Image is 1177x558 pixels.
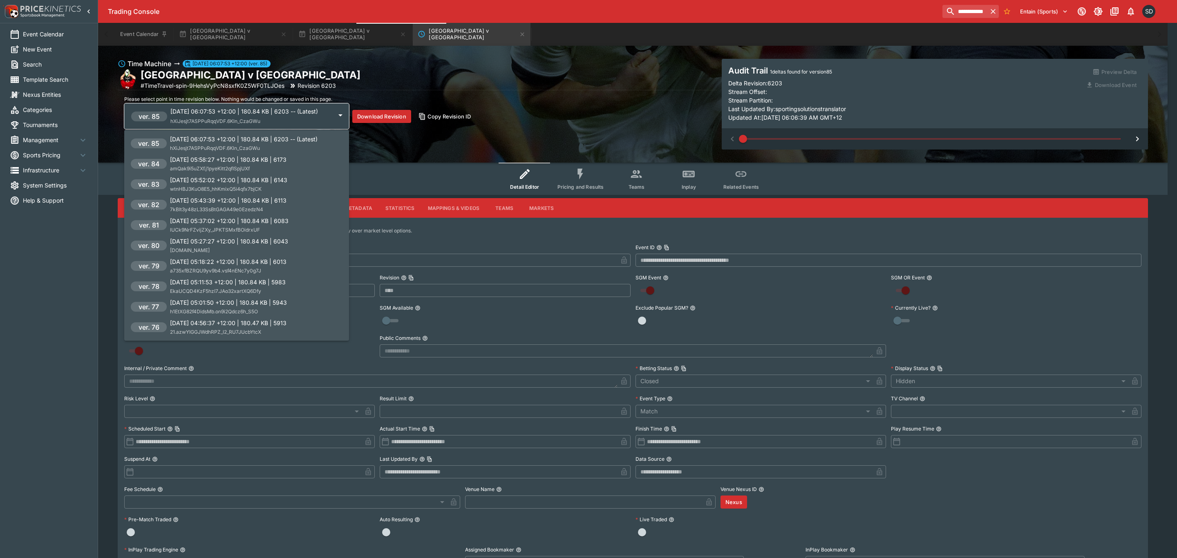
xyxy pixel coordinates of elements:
[170,227,260,233] span: lUCk9NrFZvijZXy_JPKTSMxfBOidrxUF
[170,196,286,205] p: [DATE] 05:43:39 +12:00 | 180.84 KB | 6113
[170,278,286,286] p: [DATE] 05:11:53 +12:00 | 180.84 KB | 5983
[139,302,159,312] h6: ver. 77
[170,165,250,172] span: amQak9i5uZXf.j1pyeKitt2qfISpjUXf
[139,220,159,230] h6: ver. 81
[170,155,286,164] p: [DATE] 05:58:27 +12:00 | 180.84 KB | 6173
[138,241,159,250] h6: ver. 80
[170,308,258,315] span: h1EtXG82f4DidsMb.on9i2Qdcz6h_S5O
[170,288,261,294] span: EkaUCQD4KzF5hzI7.JAo32xartXQ6Dfy
[170,206,263,212] span: 7kBIt3y48zL33SsBtGAGA49e0EzedzN4
[138,138,159,148] h6: ver. 85
[170,298,287,307] p: [DATE] 05:01:50 +12:00 | 180.84 KB | 5943
[170,135,318,143] p: [DATE] 06:07:53 +12:00 | 180.84 KB | 6203 -- (Latest)
[170,186,262,192] span: wtnHBJ3KuO8E5_hhKmixQ5i4qfx7bjCK
[170,329,261,335] span: 21.azwYIGGJWdhRPZ_l2_RU7JUcbYtcX
[170,145,260,151] span: hXiJesjt7ASPPuRqqVDF.6Kln_CzaGWu
[170,176,287,184] p: [DATE] 05:52:02 +12:00 | 180.84 KB | 6143
[170,217,289,225] p: [DATE] 05:37:02 +12:00 | 180.84 KB | 6083
[170,247,210,253] span: [DOMAIN_NAME]
[170,268,261,274] span: a735xfBZRQU9yv9b4.vsf4nENc7y0g7J
[138,200,159,210] h6: ver. 82
[170,257,286,266] p: [DATE] 05:18:22 +12:00 | 180.84 KB | 6013
[139,322,159,332] h6: ver. 76
[139,281,159,291] h6: ver. 78
[170,319,286,327] p: [DATE] 04:56:37 +12:00 | 180.47 KB | 5913
[138,179,159,189] h6: ver. 83
[170,237,288,246] p: [DATE] 05:27:27 +12:00 | 180.84 KB | 6043
[139,261,159,271] h6: ver. 79
[138,159,160,169] h6: ver. 84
